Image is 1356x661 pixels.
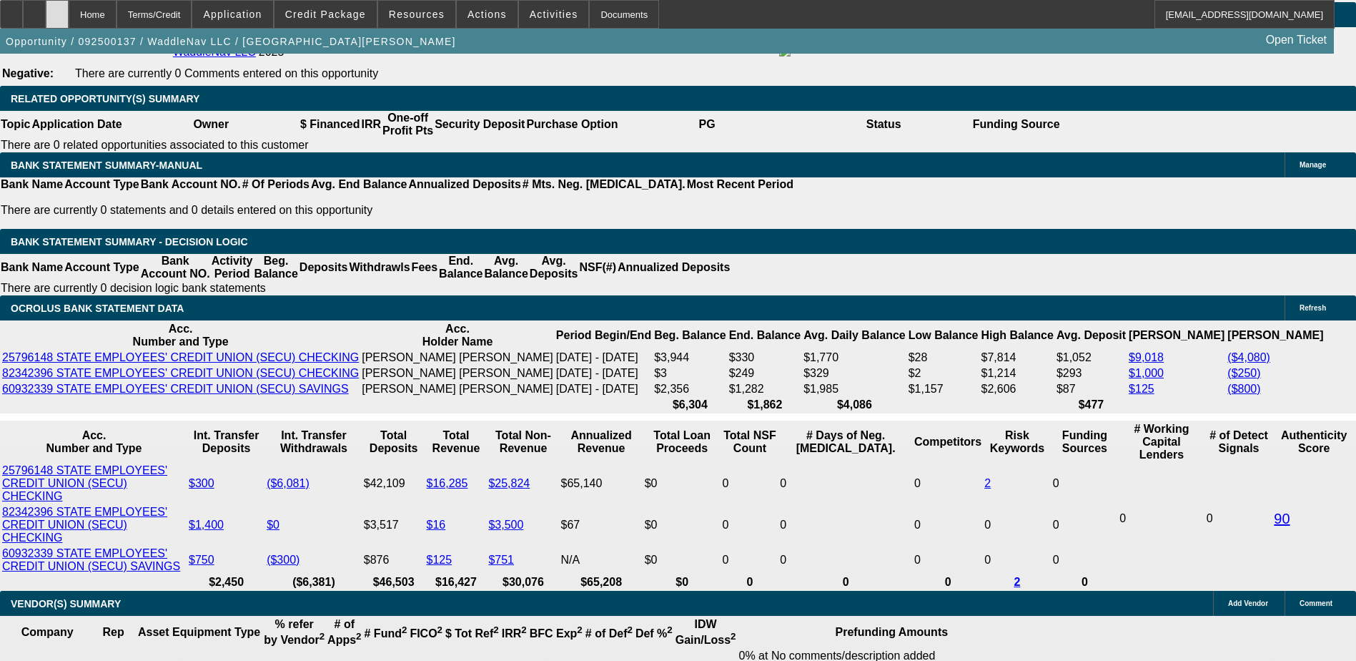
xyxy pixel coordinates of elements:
[1,322,360,349] th: Acc. Number and Type
[1300,161,1326,169] span: Manage
[427,519,446,531] a: $16
[2,547,180,572] a: 60932339 STATE EMPLOYEES' CREDIT UNION (SECU) SAVINGS
[363,505,425,545] td: $3,517
[31,111,122,138] th: Application Date
[722,547,778,574] td: 0
[189,477,214,489] a: $300
[779,505,912,545] td: 0
[803,398,906,412] th: $4,086
[1052,575,1118,589] th: 0
[914,464,982,504] td: 0
[188,422,264,462] th: Int. Transfer Deposits
[2,67,54,79] b: Negative:
[11,236,248,248] span: Bank Statement Summary - Decision Logic
[64,254,140,281] th: Account Type
[521,625,526,635] sup: 2
[560,575,643,589] th: $65,208
[577,625,582,635] sup: 2
[618,111,795,138] th: PG
[2,351,359,363] a: 25796148 STATE EMPLOYEES' CREDIT UNION (SECU) CHECKING
[285,9,366,20] span: Credit Package
[1227,383,1260,395] a: ($800)
[728,322,801,349] th: End. Balance
[488,575,558,589] th: $30,076
[360,111,382,138] th: IRR
[203,9,262,20] span: Application
[644,505,721,545] td: $0
[779,422,912,462] th: # Days of Neg. [MEDICAL_DATA].
[363,547,425,574] td: $876
[560,422,643,462] th: Annualized Revenue
[914,547,982,574] td: 0
[1,204,793,217] p: There are currently 0 statements and 0 details entered on this opportunity
[64,177,140,192] th: Account Type
[361,322,554,349] th: Acc. Holder Name
[617,254,731,281] th: Annualized Deposits
[1052,505,1118,545] td: 0
[519,1,589,28] button: Activities
[653,382,726,396] td: $2,356
[266,422,362,462] th: Int. Transfer Withdrawals
[242,177,310,192] th: # Of Periods
[11,93,199,104] span: RELATED OPPORTUNITY(S) SUMMARY
[365,627,407,640] b: # Fund
[653,322,726,349] th: Beg. Balance
[378,1,455,28] button: Resources
[502,627,527,640] b: IRR
[1227,367,1260,379] a: ($250)
[1300,599,1332,607] span: Comment
[555,322,652,349] th: Period Begin/End
[981,382,1054,396] td: $2,606
[2,383,349,395] a: 60932339 STATE EMPLOYEES' CREDIT UNION (SECU) SAVINGS
[140,177,242,192] th: Bank Account NO.
[779,464,912,504] td: 0
[327,618,361,646] b: # of Apps
[522,177,686,192] th: # Mts. Neg. [MEDICAL_DATA].
[426,422,487,462] th: Total Revenue
[1206,422,1272,462] th: # of Detect Signals
[728,366,801,381] td: $249
[488,477,530,489] a: $25,824
[686,177,794,192] th: Most Recent Period
[253,254,298,281] th: Beg. Balance
[267,519,279,531] a: $0
[728,398,801,412] th: $1,862
[981,322,1054,349] th: High Balance
[426,575,487,589] th: $16,427
[356,631,361,642] sup: 2
[437,625,442,635] sup: 2
[410,627,442,640] b: FICO
[407,177,521,192] th: Annualized Deposits
[1260,28,1332,52] a: Open Ticket
[1056,398,1127,412] th: $477
[1129,383,1154,395] a: $125
[722,505,778,545] td: 0
[644,547,721,574] td: $0
[11,598,121,609] span: VENDOR(S) SUMMARY
[363,422,425,462] th: Total Deposits
[493,625,498,635] sup: 2
[1129,367,1164,379] a: $1,000
[434,111,525,138] th: Security Deposit
[211,254,254,281] th: Activity Period
[267,477,310,489] a: ($6,081)
[1056,366,1127,381] td: $293
[908,351,979,365] td: $28
[361,366,554,381] td: [PERSON_NAME] [PERSON_NAME]
[1274,511,1290,527] a: 90
[653,351,726,365] td: $3,944
[914,575,982,589] th: 0
[1228,599,1268,607] span: Add Vendor
[529,254,579,281] th: Avg. Deposits
[803,366,906,381] td: $329
[779,575,912,589] th: 0
[21,626,74,638] b: Company
[728,351,801,365] td: $330
[389,9,445,20] span: Resources
[1052,464,1118,504] td: 0
[138,626,260,638] b: Asset Equipment Type
[402,625,407,635] sup: 2
[722,422,778,462] th: Sum of the Total NSF Count and Total Overdraft Fee Count from Ocrolus
[803,351,906,365] td: $1,770
[300,111,361,138] th: $ Financed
